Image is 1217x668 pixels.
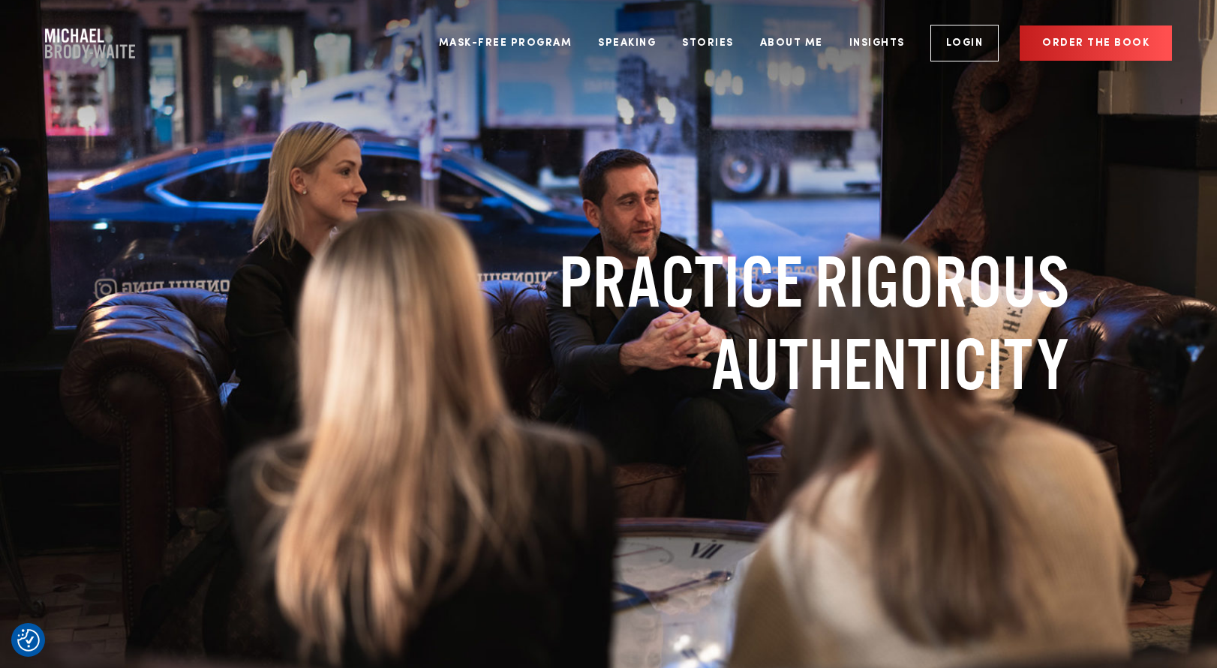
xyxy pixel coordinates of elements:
img: Revisit consent button [17,629,40,652]
a: Mask-Free Program [428,15,584,71]
h1: Practice Rigorous Authenticity [372,241,1070,406]
a: Speaking [587,15,667,71]
button: Consent Preferences [17,629,40,652]
a: Company Logo Company Logo [45,28,135,58]
a: Stories [671,15,745,71]
a: Order the book [1020,25,1172,61]
a: About Me [749,15,834,71]
a: Insights [838,15,916,71]
a: Login [930,25,999,61]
